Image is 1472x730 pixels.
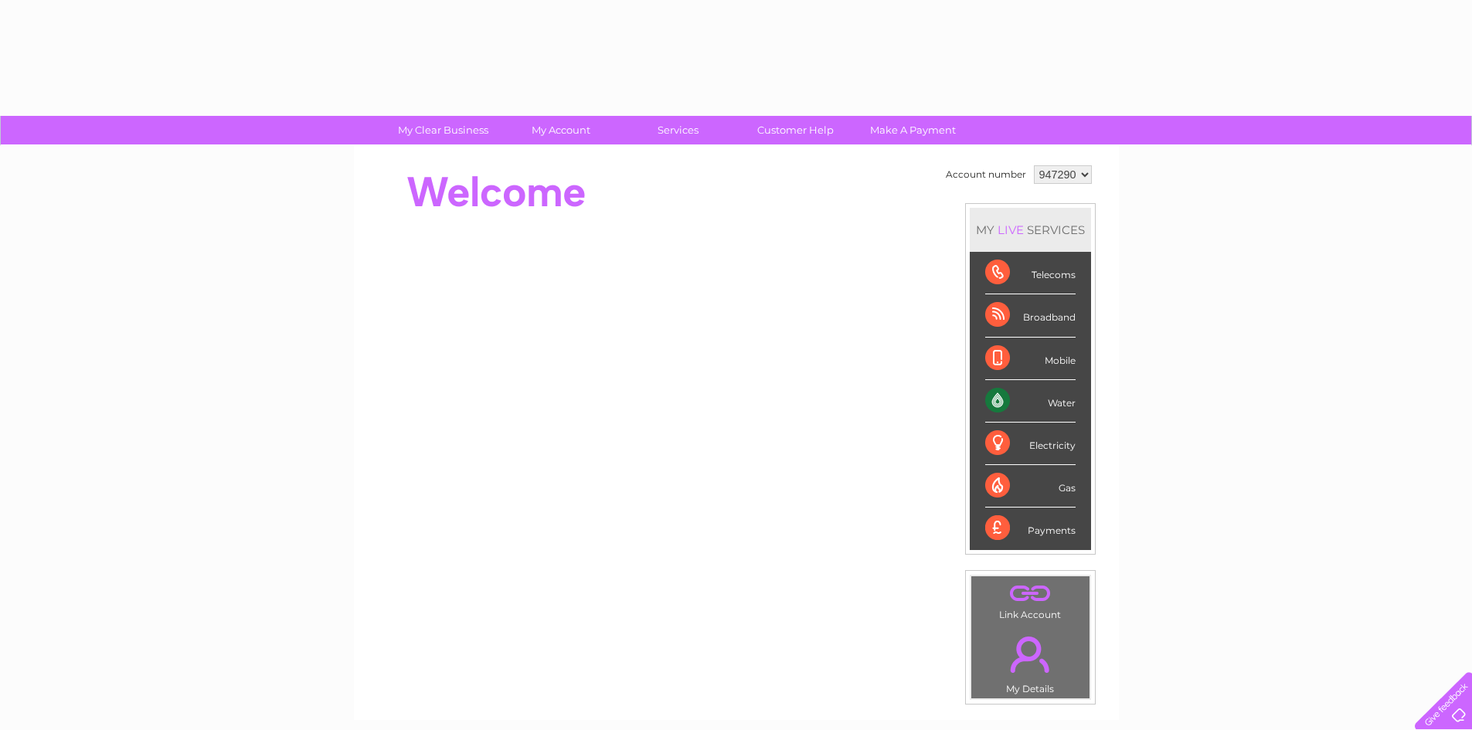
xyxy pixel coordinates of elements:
[942,161,1030,188] td: Account number
[985,380,1076,423] div: Water
[985,338,1076,380] div: Mobile
[971,576,1090,624] td: Link Account
[985,508,1076,549] div: Payments
[379,116,507,144] a: My Clear Business
[994,222,1027,237] div: LIVE
[971,623,1090,699] td: My Details
[497,116,624,144] a: My Account
[985,294,1076,337] div: Broadband
[985,423,1076,465] div: Electricity
[614,116,742,144] a: Services
[732,116,859,144] a: Customer Help
[985,465,1076,508] div: Gas
[849,116,977,144] a: Make A Payment
[985,252,1076,294] div: Telecoms
[975,580,1086,607] a: .
[970,208,1091,252] div: MY SERVICES
[975,627,1086,681] a: .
